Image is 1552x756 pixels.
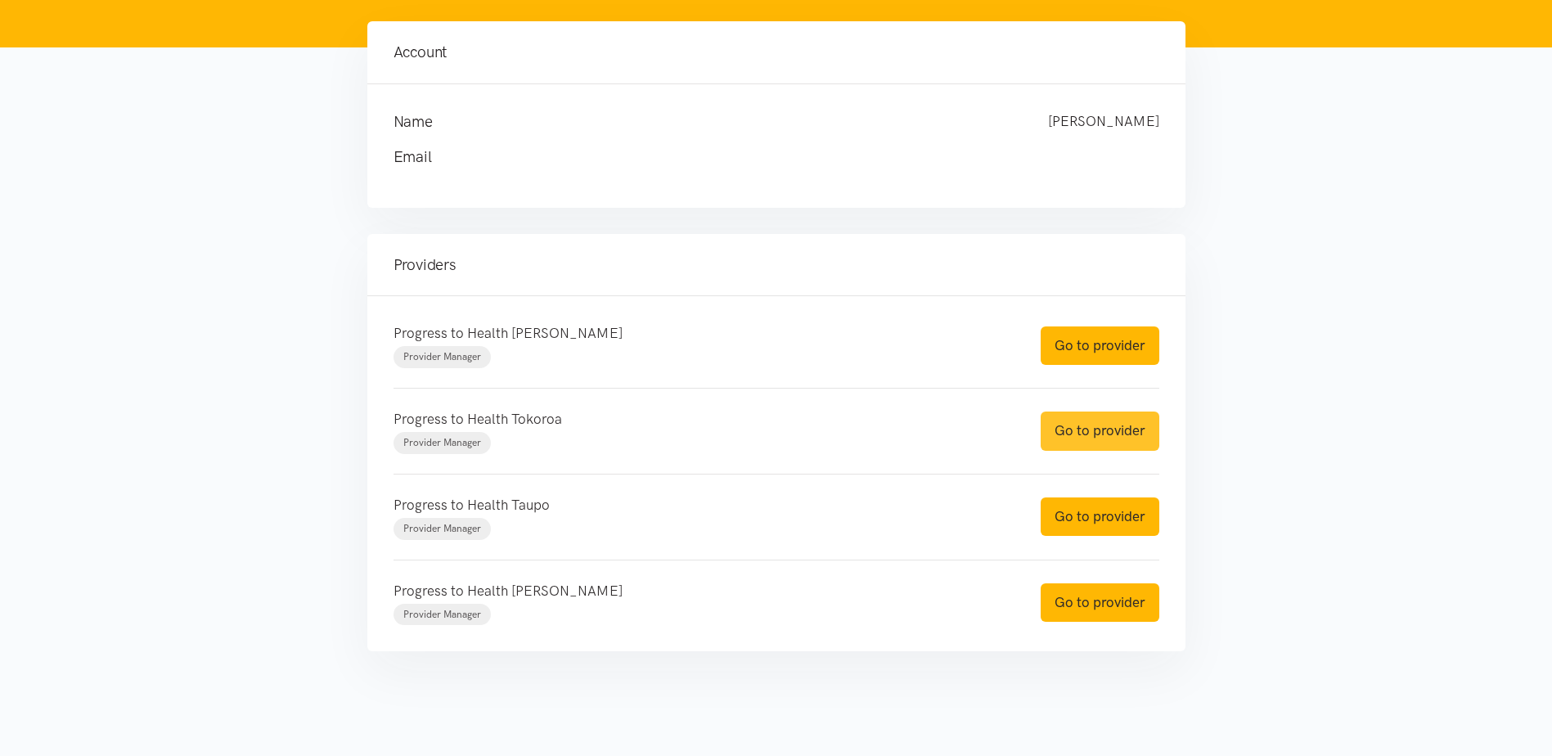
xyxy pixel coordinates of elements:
[394,494,1008,516] p: Progress to Health Taupo
[403,523,481,534] span: Provider Manager
[1032,110,1176,133] div: [PERSON_NAME]
[1041,412,1159,450] a: Go to provider
[403,609,481,620] span: Provider Manager
[394,254,1159,277] h4: Providers
[403,351,481,362] span: Provider Manager
[394,146,1127,169] h4: Email
[394,408,1008,430] p: Progress to Health Tokoroa
[1041,583,1159,622] a: Go to provider
[394,41,1159,64] h4: Account
[1041,497,1159,536] a: Go to provider
[394,110,1015,133] h4: Name
[403,437,481,448] span: Provider Manager
[394,580,1008,602] p: Progress to Health [PERSON_NAME]
[1041,326,1159,365] a: Go to provider
[394,322,1008,344] p: Progress to Health [PERSON_NAME]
